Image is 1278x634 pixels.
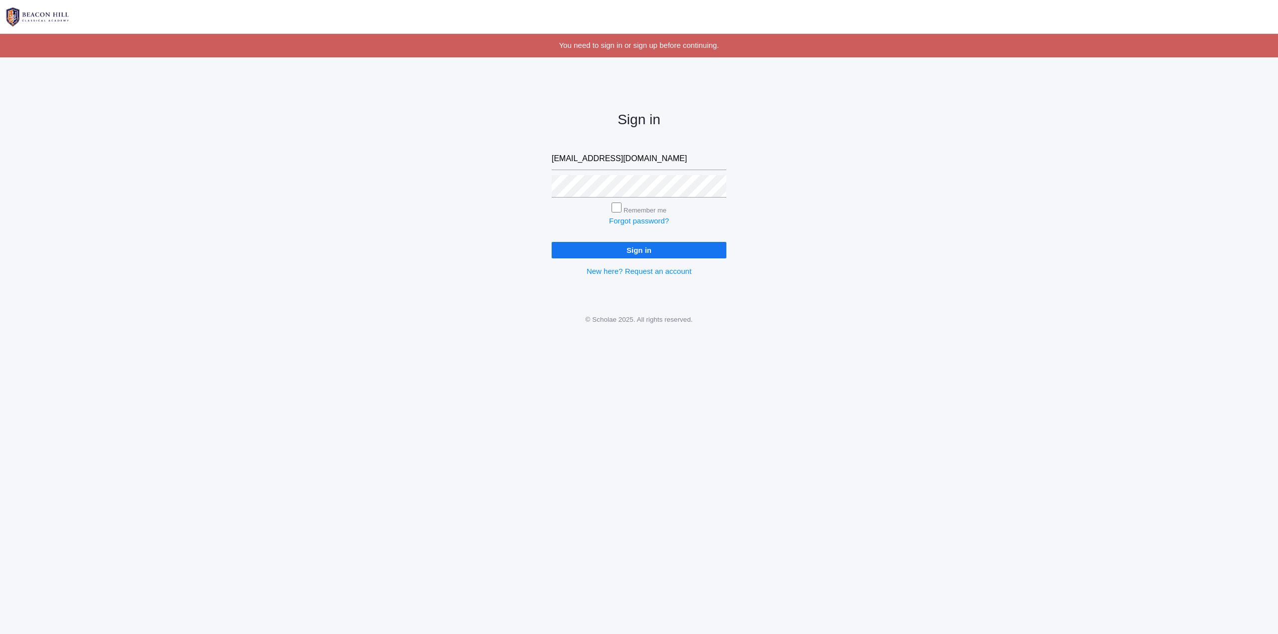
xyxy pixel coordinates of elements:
input: Email address [552,148,726,170]
a: New here? Request an account [587,267,691,275]
h2: Sign in [552,112,726,128]
label: Remember me [624,207,666,214]
a: Forgot password? [609,216,669,225]
input: Sign in [552,242,726,258]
